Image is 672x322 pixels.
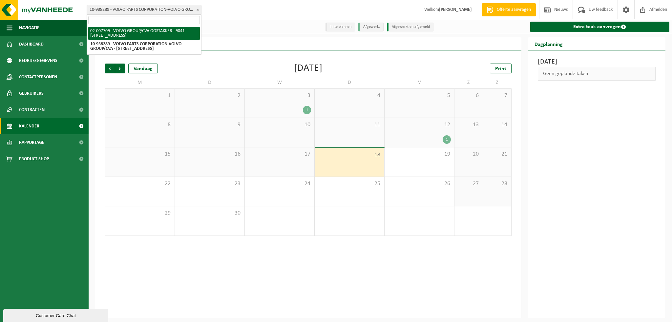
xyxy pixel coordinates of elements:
span: 11 [318,121,381,128]
span: 16 [178,151,241,158]
span: Product Shop [19,151,49,167]
span: Bedrijfsgegevens [19,52,57,69]
span: 8 [109,121,171,128]
span: 10-938289 - VOLVO PARTS CORPORATION-VOLVO GROUP/CVA - 9041 OOSTAKKER, SMALLEHEERWEG 31 [87,5,201,15]
td: M [105,77,175,88]
span: 10-938289 - VOLVO PARTS CORPORATION-VOLVO GROUP/CVA - 9041 OOSTAKKER, SMALLEHEERWEG 31 [87,5,201,14]
span: 17 [248,151,311,158]
span: 2 [178,92,241,99]
span: 24 [248,180,311,187]
span: 20 [458,151,479,158]
span: Print [495,66,506,71]
div: Vandaag [128,64,158,73]
div: Geen geplande taken [538,67,656,81]
span: 18 [318,151,381,159]
li: Afgewerkt [358,23,384,31]
span: 25 [318,180,381,187]
span: 30 [178,210,241,217]
li: In te plannen [325,23,355,31]
span: Rapportage [19,134,44,151]
span: 23 [178,180,241,187]
span: Gebruikers [19,85,44,102]
iframe: chat widget [3,308,110,322]
span: 28 [486,180,508,187]
td: D [315,77,385,88]
span: Dashboard [19,36,44,52]
span: 27 [458,180,479,187]
span: Vorige [105,64,115,73]
span: Navigatie [19,20,39,36]
span: 13 [458,121,479,128]
td: D [175,77,245,88]
span: 22 [109,180,171,187]
a: Print [490,64,512,73]
td: Z [483,77,512,88]
strong: [PERSON_NAME] [439,7,472,12]
span: Contracten [19,102,45,118]
span: 21 [486,151,508,158]
td: V [385,77,454,88]
a: Extra taak aanvragen [530,22,670,32]
li: Afgewerkt en afgemeld [387,23,433,31]
span: 14 [486,121,508,128]
span: 12 [388,121,451,128]
span: 26 [388,180,451,187]
span: Kalender [19,118,39,134]
span: Offerte aanvragen [495,7,533,13]
span: Contactpersonen [19,69,57,85]
span: 4 [318,92,381,99]
span: 7 [486,92,508,99]
span: 5 [388,92,451,99]
a: Offerte aanvragen [482,3,536,16]
div: 1 [443,135,451,144]
span: 1 [109,92,171,99]
span: 10 [248,121,311,128]
span: 29 [109,210,171,217]
span: 9 [178,121,241,128]
div: [DATE] [294,64,323,73]
li: 10-938289 - VOLVO PARTS CORPORATION-VOLVO GROUP/CVA - [STREET_ADDRESS] [88,40,200,53]
span: 19 [388,151,451,158]
span: 15 [109,151,171,158]
span: 6 [458,92,479,99]
li: 02-007709 - VOLVO GROUP/CVA OOSTAKKER - 9041 [STREET_ADDRESS] [88,27,200,40]
h3: [DATE] [538,57,656,67]
span: Volgende [115,64,125,73]
h2: Dagplanning [528,37,569,50]
td: W [245,77,315,88]
td: Z [454,77,483,88]
span: 3 [248,92,311,99]
div: 1 [303,106,311,114]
